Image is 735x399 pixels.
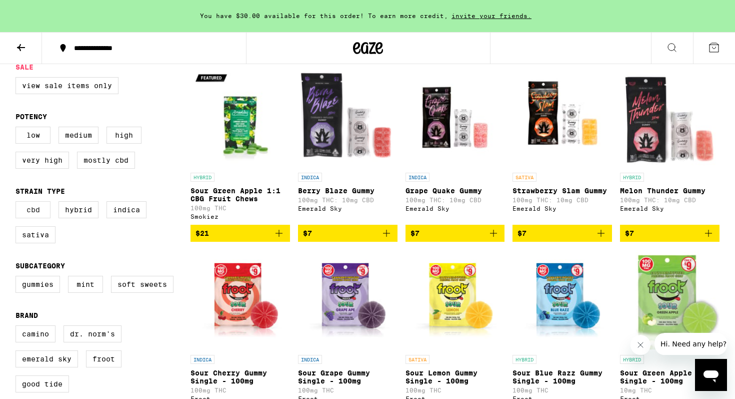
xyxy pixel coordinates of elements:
label: High [106,127,141,144]
p: SATIVA [512,173,536,182]
span: $21 [195,229,209,237]
a: Open page for Grape Quake Gummy from Emerald Sky [405,68,505,225]
p: HYBRID [620,173,644,182]
p: 100mg THC: 10mg CBD [512,197,612,203]
p: Strawberry Slam Gummy [512,187,612,195]
label: Mostly CBD [77,152,135,169]
div: Smokiez [190,213,290,220]
button: Add to bag [190,225,290,242]
img: Smokiez - Sour Green Apple 1:1 CBG Fruit Chews [190,68,290,168]
p: Sour Lemon Gummy Single - 100mg [405,369,505,385]
p: 100mg THC: 10mg CBD [298,197,397,203]
img: Froot - Sour Cherry Gummy Single - 100mg [190,250,290,350]
div: Emerald Sky [620,205,719,212]
span: $7 [303,229,312,237]
span: $7 [410,229,419,237]
legend: Potency [15,113,47,121]
label: Gummies [15,276,60,293]
a: Open page for Melon Thunder Gummy from Emerald Sky [620,68,719,225]
p: Sour Green Apple 1:1 CBG Fruit Chews [190,187,290,203]
p: 100mg THC [405,387,505,393]
span: invite your friends. [448,13,535,19]
p: INDICA [298,173,322,182]
img: Froot - Sour Green Apple Gummy Single - 100mg [620,250,719,350]
label: Very High [15,152,69,169]
p: Berry Blaze Gummy [298,187,397,195]
button: Add to bag [405,225,505,242]
iframe: Button to launch messaging window [695,359,727,391]
a: Open page for Strawberry Slam Gummy from Emerald Sky [512,68,612,225]
p: Sour Blue Razz Gummy Single - 100mg [512,369,612,385]
p: 100mg THC [190,205,290,211]
img: Froot - Sour Lemon Gummy Single - 100mg [405,250,505,350]
label: CBD [15,201,50,218]
img: Emerald Sky - Melon Thunder Gummy [620,68,719,168]
p: Grape Quake Gummy [405,187,505,195]
label: Mint [68,276,103,293]
div: Emerald Sky [298,205,397,212]
div: Emerald Sky [405,205,505,212]
p: 100mg THC [298,387,397,393]
label: View Sale Items Only [15,77,118,94]
p: Melon Thunder Gummy [620,187,719,195]
img: Froot - Sour Blue Razz Gummy Single - 100mg [512,250,612,350]
legend: Strain Type [15,187,65,195]
p: Sour Grape Gummy Single - 100mg [298,369,397,385]
label: Indica [106,201,146,218]
span: $7 [517,229,526,237]
label: Medium [58,127,98,144]
legend: Subcategory [15,262,65,270]
p: Sour Green Apple Gummy Single - 100mg [620,369,719,385]
label: Hybrid [58,201,98,218]
label: Froot [86,350,121,367]
label: Sativa [15,226,55,243]
p: 100mg THC [512,387,612,393]
span: You have $30.00 available for this order! To earn more credit, [200,13,448,19]
img: Froot - Sour Grape Gummy Single - 100mg [298,250,397,350]
img: Emerald Sky - Strawberry Slam Gummy [512,68,612,168]
a: Open page for Berry Blaze Gummy from Emerald Sky [298,68,397,225]
label: Good Tide [15,375,69,392]
span: $7 [625,229,634,237]
a: Open page for Sour Green Apple 1:1 CBG Fruit Chews from Smokiez [190,68,290,225]
button: Add to bag [512,225,612,242]
label: Low [15,127,50,144]
iframe: Close message [630,335,650,355]
iframe: Message from company [654,333,727,355]
label: Camino [15,325,55,342]
p: SATIVA [405,355,429,364]
label: Emerald Sky [15,350,78,367]
p: 100mg THC: 10mg CBD [620,197,719,203]
button: Add to bag [298,225,397,242]
img: Emerald Sky - Berry Blaze Gummy [298,68,397,168]
button: Add to bag [620,225,719,242]
p: HYBRID [512,355,536,364]
p: INDICA [405,173,429,182]
p: HYBRID [620,355,644,364]
p: INDICA [298,355,322,364]
p: HYBRID [190,173,214,182]
img: Emerald Sky - Grape Quake Gummy [405,68,505,168]
label: Soft Sweets [111,276,173,293]
div: Emerald Sky [512,205,612,212]
legend: Sale [15,63,33,71]
p: 100mg THC: 10mg CBD [405,197,505,203]
p: Sour Cherry Gummy Single - 100mg [190,369,290,385]
label: Dr. Norm's [63,325,121,342]
p: 10mg THC [620,387,719,393]
legend: Brand [15,311,38,319]
p: INDICA [190,355,214,364]
p: 100mg THC [190,387,290,393]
